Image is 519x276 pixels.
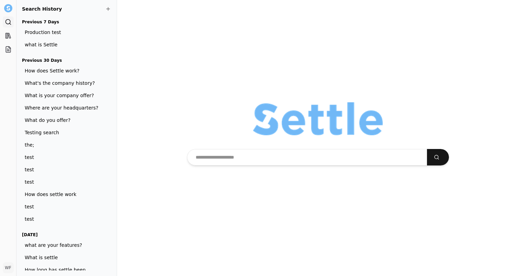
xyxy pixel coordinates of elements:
[4,4,12,12] img: Settle
[25,242,103,249] span: what are your features?
[22,18,106,26] h3: Previous 7 Days
[25,29,103,36] span: Production test
[25,117,103,124] span: What do you offer?
[22,56,106,65] h3: Previous 30 Days
[25,92,103,99] span: What is your company offer?
[253,102,383,135] img: Organization logo
[3,44,14,55] a: Projects
[3,16,14,27] a: Search
[25,191,103,198] span: How does settle work
[25,203,103,210] span: test
[22,5,111,12] h2: Search History
[25,104,103,111] span: Where are your headquarters?
[25,41,103,48] span: what is Settle
[22,231,106,239] h3: [DATE]
[25,141,103,148] span: the;
[25,80,103,87] span: What's the company history?
[25,254,103,261] span: What is settle
[25,129,103,136] span: Testing search
[3,262,14,273] button: WF
[25,179,103,185] span: test
[25,166,103,173] span: test
[25,216,103,222] span: test
[3,3,14,14] button: Settle
[25,67,103,74] span: How does Settle work?
[25,154,103,161] span: test
[3,30,14,41] a: Library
